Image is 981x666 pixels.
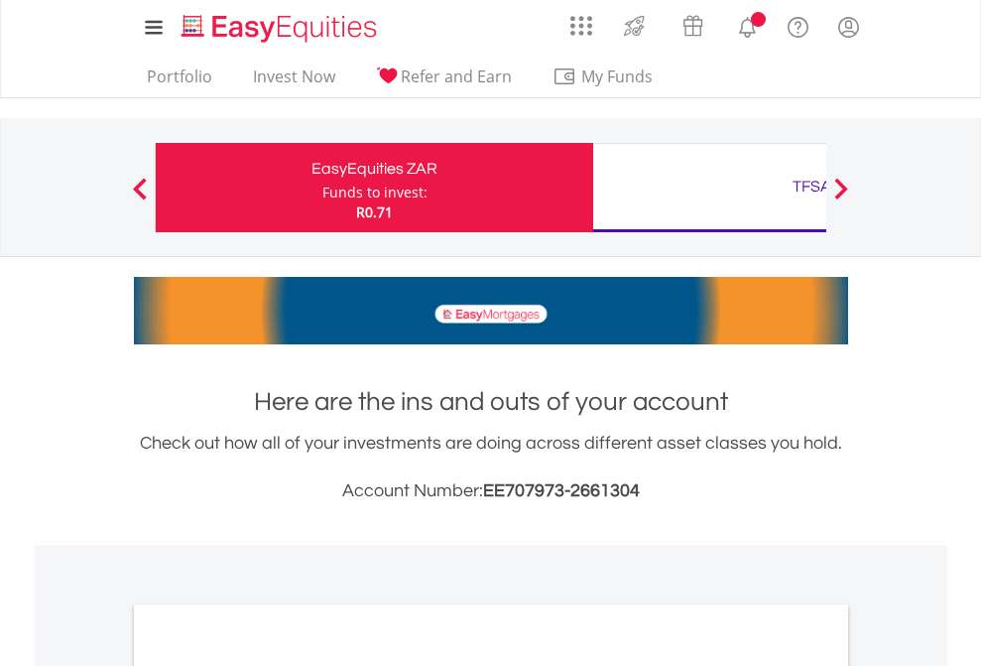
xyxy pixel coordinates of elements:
[483,481,640,500] span: EE707973-2661304
[134,277,848,344] img: EasyMortage Promotion Banner
[139,67,220,97] a: Portfolio
[368,67,520,97] a: Refer and Earn
[722,5,773,45] a: Notifications
[322,183,428,202] div: Funds to invest:
[178,12,385,45] img: EasyEquities_Logo.png
[174,5,385,45] a: Home page
[168,155,581,183] div: EasyEquities ZAR
[120,188,160,207] button: Previous
[134,430,848,505] div: Check out how all of your investments are doing across different asset classes you hold.
[618,10,651,42] img: thrive-v2.svg
[557,5,605,37] a: AppsGrid
[356,202,393,221] span: R0.71
[552,64,682,89] span: My Funds
[676,10,709,42] img: vouchers-v2.svg
[134,384,848,420] h1: Here are the ins and outs of your account
[570,15,592,37] img: grid-menu-icon.svg
[134,477,848,505] h3: Account Number:
[401,66,512,87] span: Refer and Earn
[823,5,874,49] a: My Profile
[664,5,722,42] a: Vouchers
[821,188,861,207] button: Next
[773,5,823,45] a: FAQ's and Support
[245,67,343,97] a: Invest Now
